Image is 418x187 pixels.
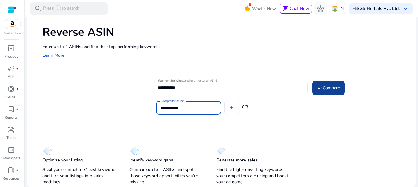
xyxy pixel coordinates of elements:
span: Chat Now [290,6,309,11]
span: fiber_manual_record [16,108,18,111]
b: SGS Herbals Pvt. Ltd. [357,6,400,11]
p: Identify keyword gaps [129,157,173,163]
button: Compare [312,81,345,95]
span: fiber_manual_record [16,88,18,90]
p: Resources [2,176,20,181]
p: Product [4,54,18,59]
mat-label: Competitor ASINs [161,99,185,103]
p: Tools [6,135,16,140]
span: lab_profile [7,106,15,113]
span: / [55,5,61,12]
p: Enter up to 4 ASINs and find their top-performing keywords. [42,43,409,50]
p: Optimize your listing [42,157,83,163]
h1: Reverse ASIN [42,26,409,39]
span: search [34,5,42,12]
p: Hi [352,6,400,11]
p: IN [339,3,344,14]
img: in.svg [332,6,338,12]
img: diamond.svg [216,147,226,156]
p: Ads [8,74,14,79]
mat-icon: swap_horiz [317,85,323,91]
mat-hint: 0/3 [242,103,248,110]
span: chat [282,6,289,12]
span: hub [317,5,324,12]
p: Reports [5,115,18,120]
span: inventory_2 [7,45,15,52]
p: Developers [2,155,20,161]
p: Sales [6,94,15,100]
p: Generate more sales [216,157,258,163]
p: Press to search [43,5,79,12]
button: hub [314,2,327,15]
span: handyman [7,126,15,133]
span: What's New [252,3,276,14]
span: code_blocks [7,146,15,154]
button: chatChat Now [280,4,312,14]
img: diamond.svg [42,147,53,156]
span: donut_small [7,85,15,93]
p: Compare up to 4 ASINs and spot those keyword opportunities you’re missing. [129,167,204,185]
mat-icon: add [229,105,234,110]
img: amazon.svg [4,19,21,29]
mat-label: Your next big win starts here—enter an ASIN [158,79,217,83]
span: fiber_manual_record [16,67,18,70]
p: Marketplace [4,31,21,36]
span: Compare [323,85,340,91]
a: Learn More [42,52,64,58]
img: diamond.svg [129,147,140,156]
p: Steal your competitors’ best keywords and turn your listings into sales machines. [42,167,117,185]
span: book_4 [7,167,15,174]
span: campaign [7,65,15,72]
p: Find the high-converting keywords your competitors are using and boost your ad game. [216,167,291,185]
span: keyboard_arrow_down [402,5,409,12]
span: fiber_manual_record [16,169,18,172]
